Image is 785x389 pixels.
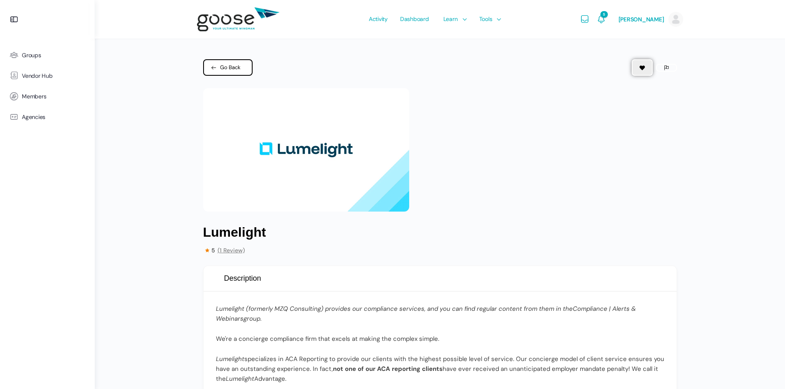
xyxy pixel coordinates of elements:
p: specializes in ACA Reporting to provide our clients with the highest possible level of service. O... [216,354,664,384]
span: Agencies [22,114,45,121]
span: [PERSON_NAME] [619,16,664,23]
em: Lumelight [226,375,254,383]
h1: Lumelight [203,224,266,241]
iframe: Chat Widget [744,349,785,389]
strong: not one of our ACA reporting clients [333,365,443,373]
span: Description [224,274,261,283]
a: Vendor Hub [4,65,91,86]
span: (1 Review) [218,247,245,253]
span: 5 [203,247,245,253]
span: 5 [600,11,607,18]
span: Members [22,93,46,100]
span: Vendor Hub [22,72,53,79]
a: Members [4,86,91,107]
img: mzq consulting (2) [203,88,409,212]
span: Go Back [220,63,241,72]
a: Agencies [4,107,91,127]
a: Go Back [203,59,253,76]
em: Lumelight (formerly MZQ Consulting) provides our compliance services, and you can find regular co... [216,305,636,323]
span: Groups [22,52,41,59]
p: We're a concierge compliance firm that excels at making the complex simple. [216,334,664,344]
button: Add to Favorite Button [632,59,653,76]
div: 1 / 1 [203,88,677,212]
a: Groups [4,45,91,65]
em: Lumelight [216,355,244,363]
